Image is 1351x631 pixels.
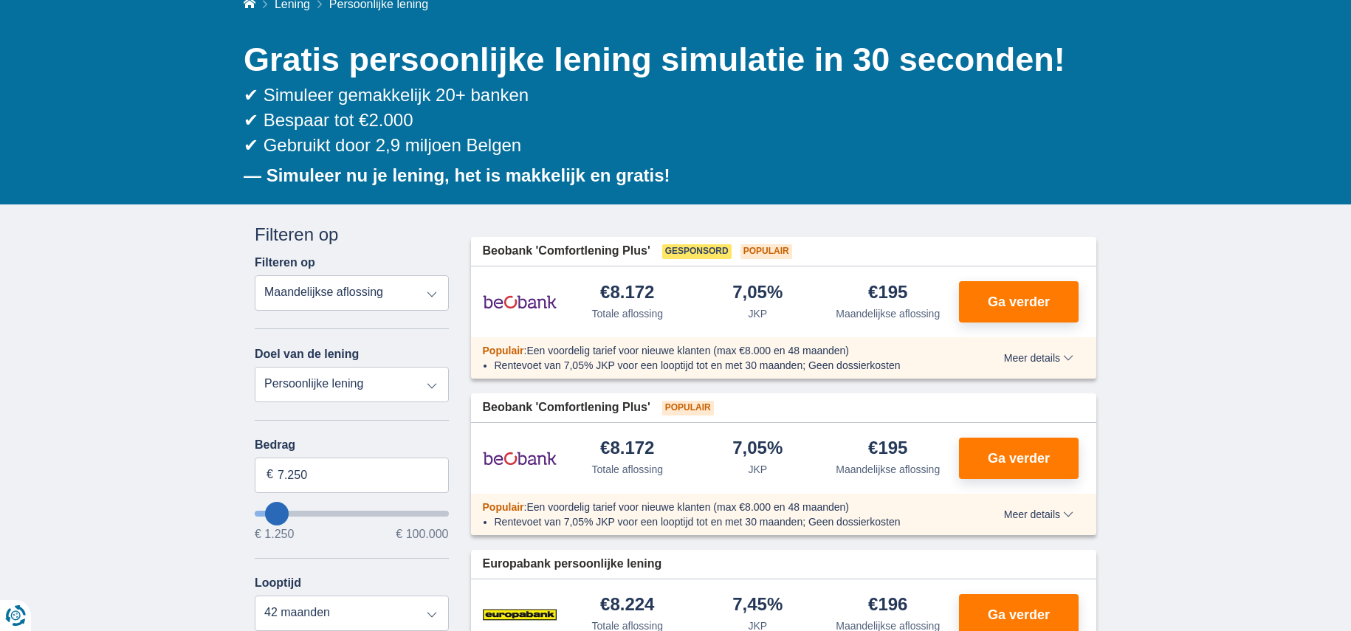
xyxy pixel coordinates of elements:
[495,358,950,373] li: Rentevoet van 7,05% JKP voor een looptijd tot en met 30 maanden; Geen dossierkosten
[526,501,849,513] span: Een voordelig tarief voor nieuwe klanten (max €8.000 en 48 maanden)
[868,596,907,616] div: €196
[662,244,732,259] span: Gesponsord
[471,343,962,358] div: :
[732,439,783,459] div: 7,05%
[868,283,907,303] div: €195
[1004,353,1073,363] span: Meer details
[740,244,792,259] span: Populair
[255,222,449,247] div: Filteren op
[732,596,783,616] div: 7,45%
[267,466,273,483] span: €
[836,306,940,321] div: Maandelijkse aflossing
[600,439,654,459] div: €8.172
[748,306,767,321] div: JKP
[993,352,1084,364] button: Meer details
[988,608,1050,621] span: Ga verder
[662,401,714,416] span: Populair
[959,281,1079,323] button: Ga verder
[836,462,940,477] div: Maandelijkse aflossing
[471,500,962,514] div: :
[244,37,1096,83] h1: Gratis persoonlijke lening simulatie in 30 seconden!
[483,501,524,513] span: Populair
[255,576,301,590] label: Looptijd
[396,528,448,540] span: € 100.000
[732,283,783,303] div: 7,05%
[483,399,650,416] span: Beobank 'Comfortlening Plus'
[495,514,950,529] li: Rentevoet van 7,05% JKP voor een looptijd tot en met 30 maanden; Geen dossierkosten
[483,243,650,260] span: Beobank 'Comfortlening Plus'
[244,83,1096,159] div: ✔ Simuleer gemakkelijk 20+ banken ✔ Bespaar tot €2.000 ✔ Gebruikt door 2,9 miljoen Belgen
[255,438,449,452] label: Bedrag
[993,508,1084,520] button: Meer details
[526,345,849,356] span: Een voordelig tarief voor nieuwe klanten (max €8.000 en 48 maanden)
[988,295,1050,308] span: Ga verder
[600,596,654,616] div: €8.224
[483,345,524,356] span: Populair
[748,462,767,477] div: JKP
[988,452,1050,465] span: Ga verder
[244,165,670,185] b: — Simuleer nu je lening, het is makkelijk en gratis!
[1004,509,1073,520] span: Meer details
[483,440,557,477] img: product.pl.alt Beobank
[255,256,315,269] label: Filteren op
[255,511,449,517] input: wantToBorrow
[600,283,654,303] div: €8.172
[959,438,1079,479] button: Ga verder
[868,439,907,459] div: €195
[255,528,294,540] span: € 1.250
[255,348,359,361] label: Doel van de lening
[483,283,557,320] img: product.pl.alt Beobank
[591,306,663,321] div: Totale aflossing
[483,556,662,573] span: Europabank persoonlijke lening
[591,462,663,477] div: Totale aflossing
